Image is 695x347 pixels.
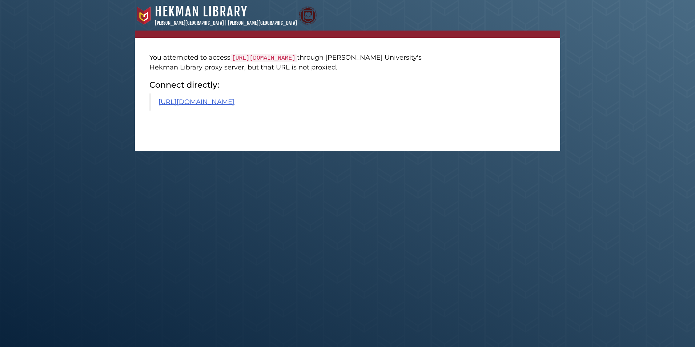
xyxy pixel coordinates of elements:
[155,4,248,20] a: Hekman Library
[230,54,297,62] code: [URL][DOMAIN_NAME]
[299,7,317,25] img: Calvin Theological Seminary
[149,53,442,72] p: You attempted to access through [PERSON_NAME] University's Hekman Library proxy server, but that ...
[135,7,153,25] img: Calvin University
[158,98,234,106] a: [URL][DOMAIN_NAME]
[149,80,442,90] h2: Connect directly:
[135,31,560,38] nav: breadcrumb
[155,20,297,27] p: [PERSON_NAME][GEOGRAPHIC_DATA] | [PERSON_NAME][GEOGRAPHIC_DATA]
